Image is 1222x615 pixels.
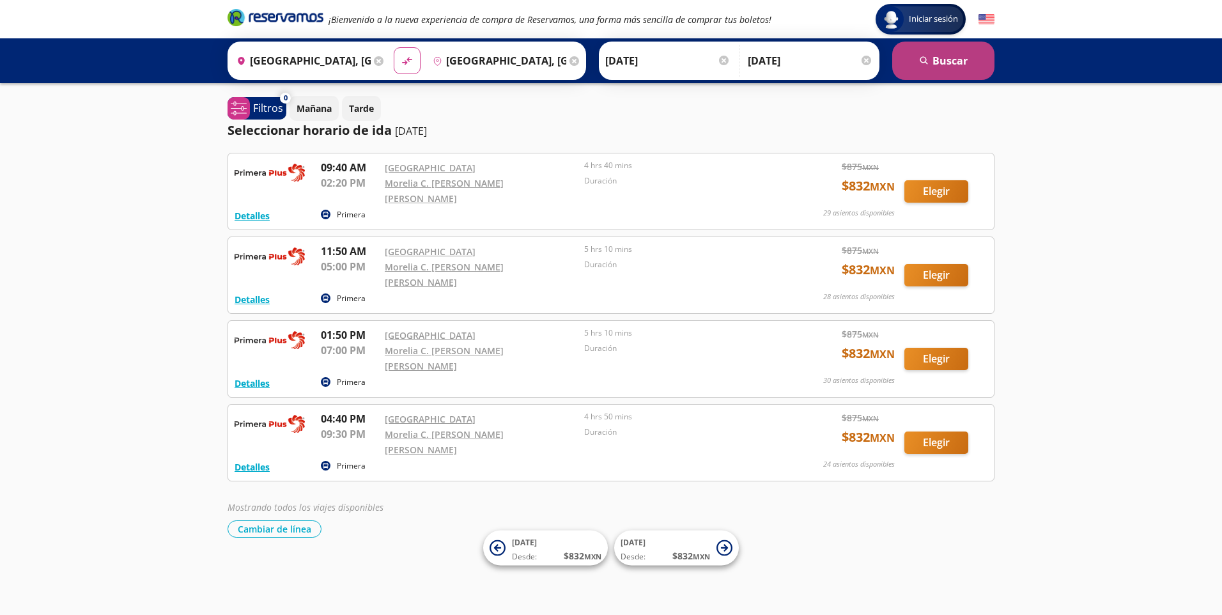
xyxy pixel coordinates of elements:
span: $ 832 [842,176,895,196]
button: Elegir [904,348,968,370]
p: 09:40 AM [321,160,378,175]
span: [DATE] [621,537,646,548]
p: Duración [584,259,777,270]
p: 5 hrs 10 mins [584,244,777,255]
a: Brand Logo [228,8,323,31]
p: Primera [337,460,366,472]
small: MXN [862,162,879,172]
button: Cambiar de línea [228,520,321,538]
em: ¡Bienvenido a la nueva experiencia de compra de Reservamos, una forma más sencilla de comprar tus... [329,13,771,26]
a: [GEOGRAPHIC_DATA] [385,413,476,425]
img: RESERVAMOS [235,327,305,353]
p: 02:20 PM [321,175,378,191]
img: RESERVAMOS [235,411,305,437]
p: 30 asientos disponibles [823,375,895,386]
small: MXN [870,263,895,277]
button: Elegir [904,180,968,203]
small: MXN [870,347,895,361]
button: Elegir [904,264,968,286]
small: MXN [870,431,895,445]
p: Primera [337,209,366,221]
span: $ 832 [842,428,895,447]
span: 0 [284,93,288,104]
button: [DATE]Desde:$832MXN [614,531,739,566]
span: $ 875 [842,327,879,341]
button: Tarde [342,96,381,121]
button: Buscar [892,42,994,80]
button: Detalles [235,460,270,474]
p: Primera [337,293,366,304]
img: RESERVAMOS [235,244,305,269]
span: Iniciar sesión [904,13,963,26]
a: Morelia C. [PERSON_NAME] [PERSON_NAME] [385,428,504,456]
span: Desde: [621,551,646,563]
input: Buscar Origen [231,45,371,77]
span: $ 832 [842,344,895,363]
p: 4 hrs 40 mins [584,160,777,171]
p: 5 hrs 10 mins [584,327,777,339]
p: 05:00 PM [321,259,378,274]
span: $ 875 [842,160,879,173]
p: Duración [584,175,777,187]
button: Detalles [235,377,270,390]
span: $ 875 [842,244,879,257]
p: 24 asientos disponibles [823,459,895,470]
span: Desde: [512,551,537,563]
p: Duración [584,343,777,354]
input: Opcional [748,45,873,77]
a: Morelia C. [PERSON_NAME] [PERSON_NAME] [385,261,504,288]
small: MXN [870,180,895,194]
p: 07:00 PM [321,343,378,358]
small: MXN [862,414,879,423]
input: Elegir Fecha [605,45,731,77]
a: Morelia C. [PERSON_NAME] [PERSON_NAME] [385,177,504,205]
p: 04:40 PM [321,411,378,426]
p: 4 hrs 50 mins [584,411,777,423]
a: [GEOGRAPHIC_DATA] [385,162,476,174]
button: Elegir [904,432,968,454]
small: MXN [862,246,879,256]
p: 11:50 AM [321,244,378,259]
small: MXN [693,552,710,561]
small: MXN [584,552,601,561]
i: Brand Logo [228,8,323,27]
button: Detalles [235,293,270,306]
input: Buscar Destino [428,45,567,77]
button: 0Filtros [228,97,286,120]
p: Filtros [253,100,283,116]
p: [DATE] [395,123,427,139]
a: Morelia C. [PERSON_NAME] [PERSON_NAME] [385,345,504,372]
p: Duración [584,426,777,438]
span: $ 832 [564,549,601,563]
img: RESERVAMOS [235,160,305,185]
p: 28 asientos disponibles [823,292,895,302]
p: 09:30 PM [321,426,378,442]
a: [GEOGRAPHIC_DATA] [385,245,476,258]
p: 01:50 PM [321,327,378,343]
span: $ 832 [672,549,710,563]
button: Detalles [235,209,270,222]
p: Primera [337,377,366,388]
p: Seleccionar horario de ida [228,121,392,140]
p: Mañana [297,102,332,115]
span: $ 832 [842,260,895,279]
span: [DATE] [512,537,537,548]
small: MXN [862,330,879,339]
a: [GEOGRAPHIC_DATA] [385,329,476,341]
span: $ 875 [842,411,879,424]
em: Mostrando todos los viajes disponibles [228,501,383,513]
button: Mañana [290,96,339,121]
button: [DATE]Desde:$832MXN [483,531,608,566]
p: Tarde [349,102,374,115]
p: 29 asientos disponibles [823,208,895,219]
button: English [978,12,994,27]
